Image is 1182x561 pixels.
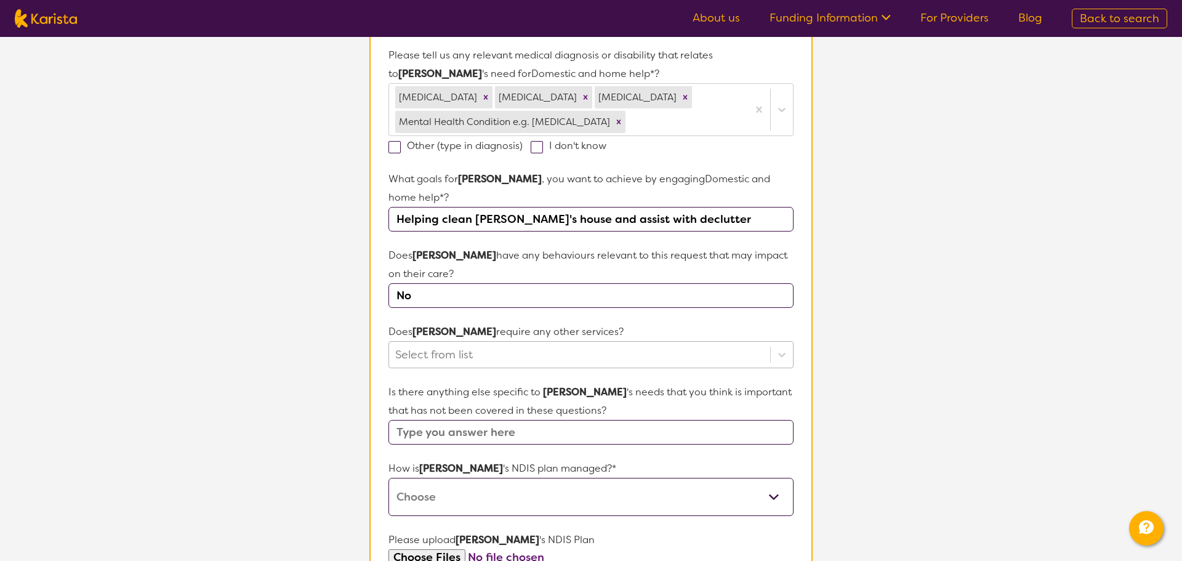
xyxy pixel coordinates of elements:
div: [MEDICAL_DATA] [395,86,479,108]
span: Back to search [1080,11,1159,26]
strong: [PERSON_NAME] [398,67,482,80]
p: Does require any other services? [388,323,794,341]
strong: [PERSON_NAME] [419,462,503,475]
div: Remove Mental Health Condition e.g. Depression [612,111,625,133]
a: Funding Information [770,10,891,25]
button: Channel Menu [1129,511,1164,546]
div: [MEDICAL_DATA] [495,86,579,108]
div: Mental Health Condition e.g. [MEDICAL_DATA] [395,111,612,133]
p: What goals for , you want to achieve by engaging Domestic and home help *? [388,170,794,207]
a: About us [693,10,740,25]
input: Type you answer here [388,420,794,445]
input: Please briefly explain [388,283,794,308]
strong: [PERSON_NAME] [458,172,542,185]
strong: [PERSON_NAME] [412,325,496,338]
p: Please upload 's NDIS Plan [388,531,794,549]
img: Karista logo [15,9,77,28]
strong: [PERSON_NAME] [543,385,627,398]
p: Please tell us any relevant medical diagnosis or disability that relates to 's need for Domestic ... [388,46,794,83]
div: [MEDICAL_DATA] [595,86,678,108]
input: Type you answer here [388,207,794,232]
p: How is 's NDIS plan managed?* [388,459,794,478]
a: Blog [1018,10,1042,25]
p: Is there anything else specific to 's needs that you think is important that has not been covered... [388,383,794,420]
div: Remove ADHD [479,86,492,108]
a: Back to search [1072,9,1167,28]
a: For Providers [920,10,989,25]
div: Remove PTSD [678,86,692,108]
label: I don't know [531,139,614,152]
label: Other (type in diagnosis) [388,139,531,152]
strong: [PERSON_NAME] [412,249,496,262]
div: Remove Personality Disorder [579,86,592,108]
p: Does have any behaviours relevant to this request that may impact on their care? [388,246,794,283]
strong: [PERSON_NAME] [456,533,539,546]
